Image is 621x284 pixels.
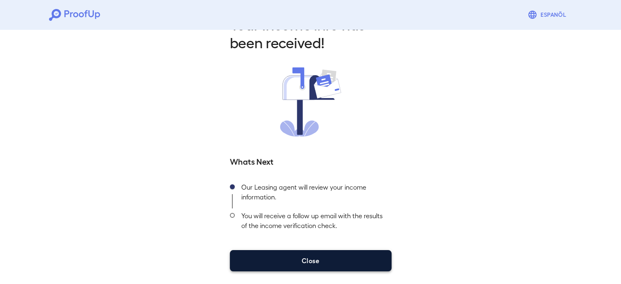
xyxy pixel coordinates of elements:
[235,180,392,208] div: Our Leasing agent will review your income information.
[280,67,341,136] img: received.svg
[230,15,392,51] h2: Your Income info has been received!
[235,208,392,237] div: You will receive a follow up email with the results of the income verification check.
[524,7,572,23] button: Espanõl
[230,250,392,271] button: Close
[230,155,392,167] h5: Whats Next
